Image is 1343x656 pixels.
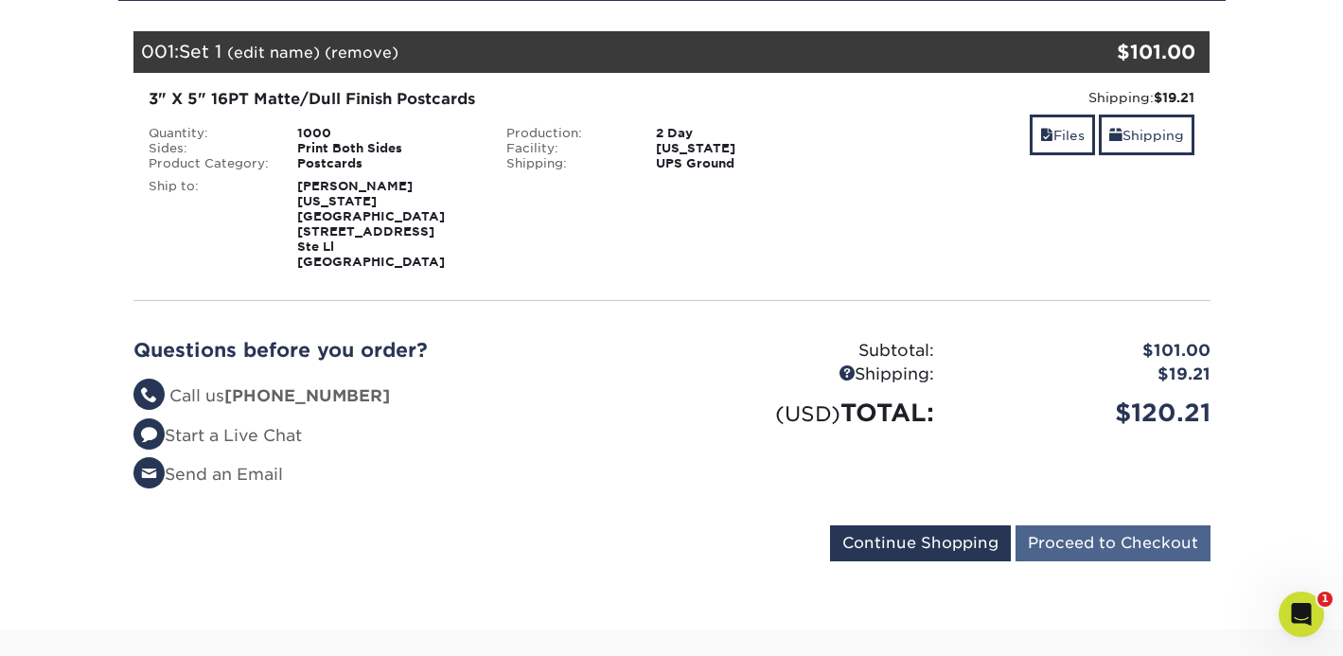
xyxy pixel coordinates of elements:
[149,88,837,111] div: 3" X 5" 16PT Matte/Dull Finish Postcards
[492,141,642,156] div: Facility:
[1317,592,1333,607] span: 1
[1099,115,1194,155] a: Shipping
[1109,128,1122,143] span: shipping
[297,179,445,269] strong: [PERSON_NAME] [US_STATE][GEOGRAPHIC_DATA] [STREET_ADDRESS] Ste Ll [GEOGRAPHIC_DATA]
[133,339,658,362] h2: Questions before you order?
[134,126,284,141] div: Quantity:
[133,31,1031,73] div: 001:
[179,41,221,62] span: Set 1
[325,44,398,62] a: (remove)
[948,363,1225,387] div: $19.21
[224,386,390,405] strong: [PHONE_NUMBER]
[283,141,492,156] div: Print Both Sides
[1031,38,1196,66] div: $101.00
[134,141,284,156] div: Sides:
[1016,525,1210,561] input: Proceed to Checkout
[1279,592,1324,637] iframe: Intercom live chat
[133,426,302,445] a: Start a Live Chat
[133,384,658,409] li: Call us
[642,141,851,156] div: [US_STATE]
[775,401,840,426] small: (USD)
[134,179,284,270] div: Ship to:
[642,156,851,171] div: UPS Ground
[492,156,642,171] div: Shipping:
[1040,128,1053,143] span: files
[283,156,492,171] div: Postcards
[133,465,283,484] a: Send an Email
[948,339,1225,363] div: $101.00
[865,88,1195,107] div: Shipping:
[672,363,948,387] div: Shipping:
[283,126,492,141] div: 1000
[492,126,642,141] div: Production:
[642,126,851,141] div: 2 Day
[134,156,284,171] div: Product Category:
[1030,115,1095,155] a: Files
[227,44,320,62] a: (edit name)
[672,395,948,431] div: TOTAL:
[672,339,948,363] div: Subtotal:
[1154,90,1194,105] strong: $19.21
[948,395,1225,431] div: $120.21
[830,525,1011,561] input: Continue Shopping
